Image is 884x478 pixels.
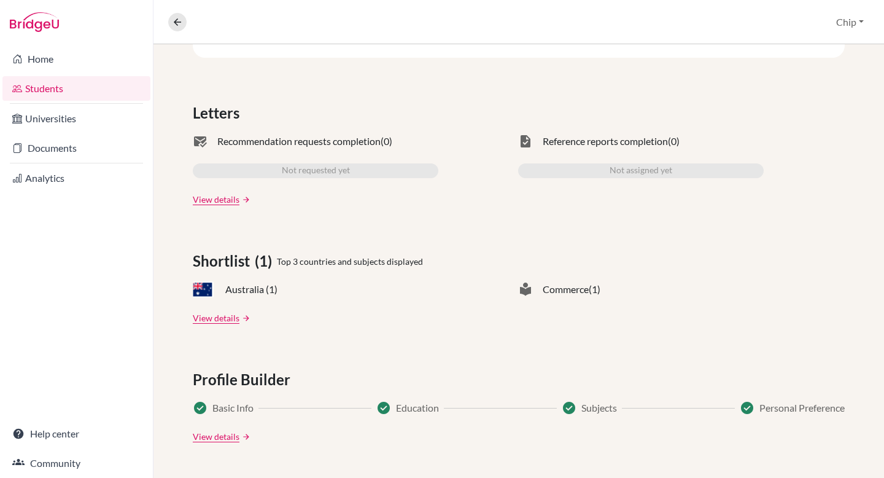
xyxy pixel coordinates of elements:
[376,401,391,415] span: Success
[759,401,845,415] span: Personal Preference
[2,136,150,160] a: Documents
[589,282,600,297] span: (1)
[562,401,576,415] span: Success
[518,134,533,149] span: task
[193,102,244,124] span: Letters
[740,401,754,415] span: Success
[225,282,277,297] span: Australia (1)
[193,430,239,443] a: View details
[239,433,250,441] a: arrow_forward
[396,401,439,415] span: Education
[2,421,150,446] a: Help center
[255,250,277,272] span: (1)
[193,282,214,297] span: AU
[381,134,392,149] span: (0)
[2,166,150,190] a: Analytics
[212,401,254,415] span: Basic Info
[2,451,150,476] a: Community
[193,250,255,272] span: Shortlist
[518,282,533,297] span: local_library
[193,401,207,415] span: Success
[193,369,295,391] span: Profile Builder
[2,47,150,71] a: Home
[239,314,250,323] a: arrow_forward
[193,134,207,149] span: mark_email_read
[217,134,381,149] span: Recommendation requests completion
[2,76,150,101] a: Students
[610,163,672,178] span: Not assigned yet
[193,193,239,206] a: View details
[543,134,668,149] span: Reference reports completion
[193,311,239,324] a: View details
[239,195,250,204] a: arrow_forward
[2,106,150,131] a: Universities
[277,255,423,268] span: Top 3 countries and subjects displayed
[10,12,59,32] img: Bridge-U
[543,282,589,297] span: Commerce
[282,163,350,178] span: Not requested yet
[668,134,680,149] span: (0)
[581,401,617,415] span: Subjects
[831,10,869,34] button: Chip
